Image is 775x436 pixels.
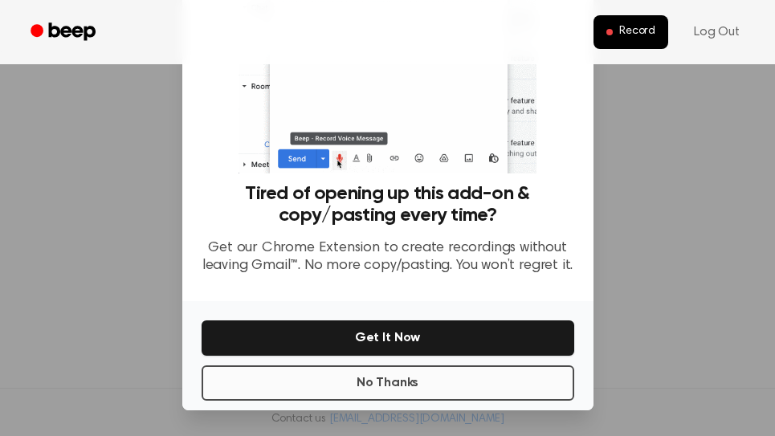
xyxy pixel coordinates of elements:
p: Get our Chrome Extension to create recordings without leaving Gmail™. No more copy/pasting. You w... [202,239,574,275]
h3: Tired of opening up this add-on & copy/pasting every time? [202,183,574,226]
button: Get It Now [202,320,574,356]
a: Beep [19,17,110,48]
button: No Thanks [202,365,574,401]
a: Log Out [678,13,756,51]
button: Record [593,15,668,49]
span: Record [619,25,655,39]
